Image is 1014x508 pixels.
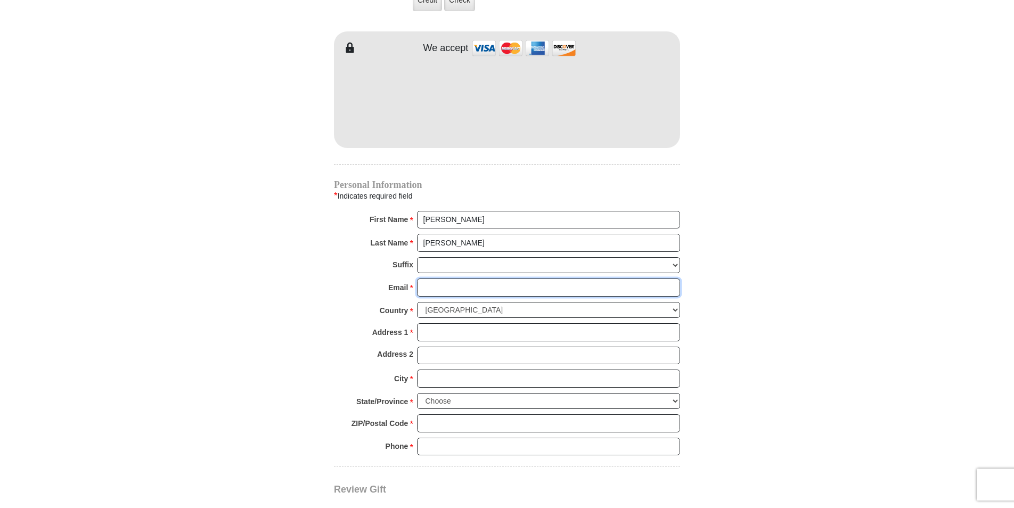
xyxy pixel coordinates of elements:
strong: Email [388,280,408,295]
strong: ZIP/Postal Code [351,416,408,431]
strong: First Name [370,212,408,227]
strong: Country [380,303,408,318]
h4: Personal Information [334,181,680,189]
strong: City [394,371,408,386]
img: credit cards accepted [471,37,577,60]
div: Indicates required field [334,189,680,203]
strong: Last Name [371,235,408,250]
strong: State/Province [356,394,408,409]
strong: Suffix [392,257,413,272]
span: Review Gift [334,484,386,495]
strong: Phone [386,439,408,454]
h4: We accept [423,43,469,54]
strong: Address 2 [377,347,413,362]
strong: Address 1 [372,325,408,340]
